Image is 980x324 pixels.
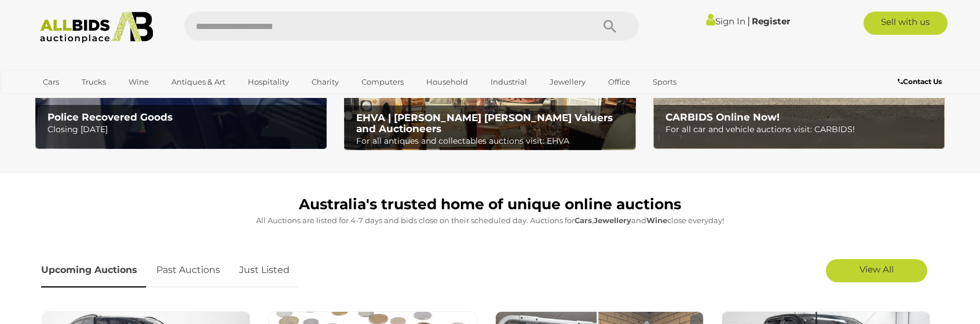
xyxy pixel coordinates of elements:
[41,196,939,213] h1: Australia's trusted home of unique online auctions
[826,259,927,282] a: View All
[645,72,684,92] a: Sports
[747,14,750,27] span: |
[483,72,535,92] a: Industrial
[601,72,638,92] a: Office
[898,77,942,86] b: Contact Us
[41,214,939,227] p: All Auctions are listed for 4-7 days and bids close on their scheduled day. Auctions for , and cl...
[148,253,229,287] a: Past Auctions
[356,112,613,134] b: EHVA | [PERSON_NAME] [PERSON_NAME] Valuers and Auctioneers
[231,253,298,287] a: Just Listed
[164,72,233,92] a: Antiques & Art
[47,122,320,137] p: Closing [DATE]
[304,72,346,92] a: Charity
[706,16,745,27] a: Sign In
[35,72,67,92] a: Cars
[864,12,948,35] a: Sell with us
[240,72,297,92] a: Hospitality
[898,75,945,88] a: Contact Us
[419,72,476,92] a: Household
[665,122,938,137] p: For all car and vehicle auctions visit: CARBIDS!
[752,16,790,27] a: Register
[356,134,629,148] p: For all antiques and collectables auctions visit: EHVA
[344,34,635,151] a: EHVA | Evans Hastings Valuers and Auctioneers EHVA | [PERSON_NAME] [PERSON_NAME] Valuers and Auct...
[575,216,592,225] strong: Cars
[542,72,593,92] a: Jewellery
[581,12,639,41] button: Search
[646,216,667,225] strong: Wine
[121,72,156,92] a: Wine
[665,111,780,123] b: CARBIDS Online Now!
[47,111,173,123] b: Police Recovered Goods
[34,12,159,43] img: Allbids.com.au
[594,216,631,225] strong: Jewellery
[860,264,894,275] span: View All
[41,253,146,287] a: Upcoming Auctions
[74,72,114,92] a: Trucks
[354,72,411,92] a: Computers
[35,92,133,111] a: [GEOGRAPHIC_DATA]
